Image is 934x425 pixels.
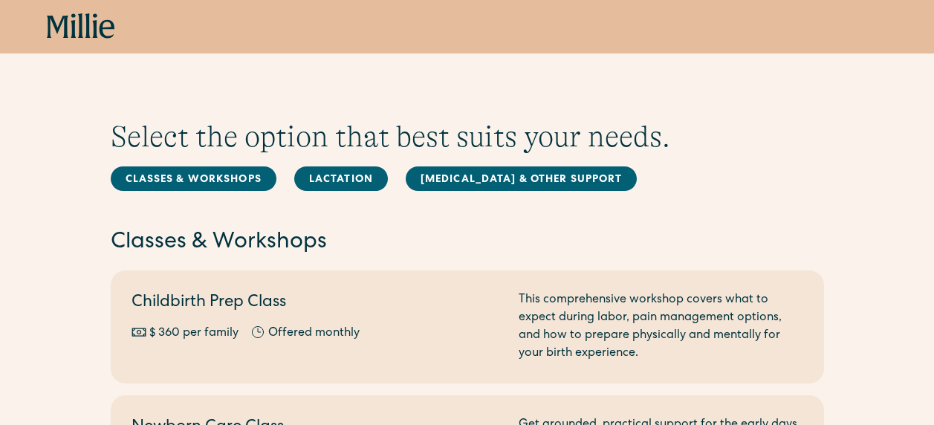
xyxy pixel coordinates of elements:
[111,270,824,383] a: Childbirth Prep Class$ 360 per familyOffered monthlyThis comprehensive workshop covers what to ex...
[406,166,638,191] a: [MEDICAL_DATA] & Other Support
[268,325,360,343] div: Offered monthly
[132,291,501,316] h2: Childbirth Prep Class
[111,227,824,259] h2: Classes & Workshops
[519,291,803,363] div: This comprehensive workshop covers what to expect during labor, pain management options, and how ...
[149,325,239,343] div: $ 360 per family
[111,166,276,191] a: Classes & Workshops
[294,166,388,191] a: Lactation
